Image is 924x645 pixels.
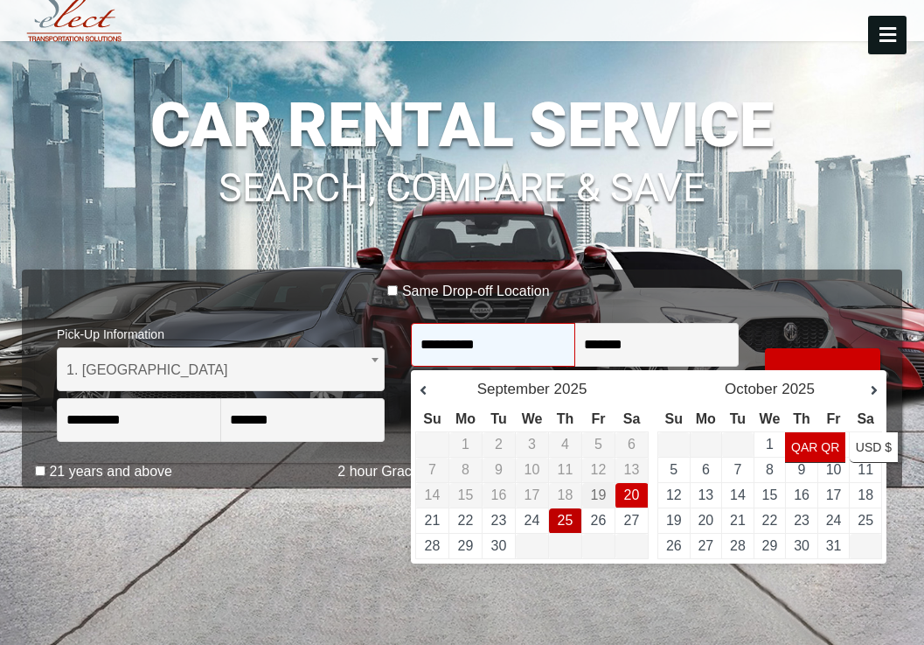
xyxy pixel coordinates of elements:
span: Saturday [857,411,874,426]
span: September [477,381,550,397]
span: 6 [628,437,636,452]
a: 26 [666,538,682,553]
span: 1 [462,437,469,452]
a: 5 [670,462,677,477]
a: 29 [762,538,778,553]
a: 22 [762,513,778,528]
span: 3 [528,437,536,452]
p: 2 hour Grace Period for Vehicle Drop off [22,461,902,482]
span: 15 [458,487,474,502]
a: 25 [558,513,573,528]
span: 1. Hamad International Airport [66,348,375,392]
a: 12 [666,487,682,502]
a: 28 [730,538,746,553]
span: Monday [455,411,476,426]
span: 11 [558,462,573,477]
span: Friday [592,411,606,426]
a: Next [851,382,878,400]
span: Monday [696,411,716,426]
span: Saturday [623,411,641,426]
span: 2 [495,437,503,452]
label: 21 years and above [49,463,172,480]
a: 6 [702,462,710,477]
span: Thursday [557,411,574,426]
a: QAR QR [785,432,845,463]
a: 29 [458,538,474,553]
span: Wednesday [760,411,781,426]
span: 2025 [782,381,815,397]
a: 13 [698,487,713,502]
a: 15 [762,487,778,502]
a: 26 [591,513,607,528]
a: 21 [730,513,746,528]
span: 17 [525,487,540,502]
a: 1 [766,437,774,452]
span: 19 [591,487,607,502]
a: 23 [491,513,507,528]
a: 14 [730,487,746,502]
a: 8 [766,462,774,477]
span: Pick-Up Information [57,316,385,347]
span: 13 [624,462,640,477]
span: 5 [594,437,602,452]
span: Thursday [793,411,810,426]
a: 27 [698,538,713,553]
span: Tuesday [730,411,746,426]
a: Prev [420,382,446,400]
a: 28 [425,538,441,553]
span: 12 [591,462,607,477]
span: 1. Hamad International Airport [57,347,385,391]
span: 9 [495,462,503,477]
span: 10 [525,462,540,477]
a: 20 [698,513,713,528]
td: Pick-Up Date [582,483,615,508]
span: 16 [491,487,507,502]
span: Tuesday [490,411,506,426]
a: 19 [666,513,682,528]
span: 18 [558,487,573,502]
span: Sunday [423,411,441,426]
a: 27 [624,513,640,528]
a: 30 [491,538,507,553]
a: 22 [458,513,474,528]
span: Wednesday [522,411,543,426]
span: October [725,381,777,397]
span: Friday [827,411,841,426]
button: Modify Search [765,348,880,425]
a: 21 [425,513,441,528]
h1: SEARCH, COMPARE & SAVE [22,142,902,208]
span: 7 [428,462,436,477]
a: 24 [525,513,540,528]
span: 2025 [554,381,587,397]
span: 14 [425,487,441,502]
h1: CAR RENTAL SERVICE [22,95,902,156]
label: Same Drop-off Location [402,283,550,300]
a: USD $ [850,432,898,463]
span: 8 [462,462,469,477]
a: 20 [624,487,640,502]
span: Sunday [665,411,683,426]
span: 4 [561,437,569,452]
a: 7 [733,462,741,477]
